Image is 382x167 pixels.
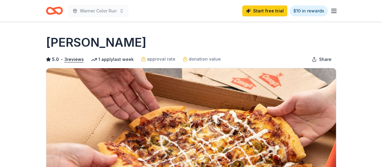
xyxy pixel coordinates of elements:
[141,55,175,63] a: approval rate
[46,4,63,18] a: Home
[68,5,129,17] button: Warner Color Run
[91,56,134,63] div: 1 apply last week
[242,5,287,16] a: Start free trial
[64,56,84,63] button: 3reviews
[147,55,175,63] span: approval rate
[80,7,117,15] span: Warner Color Run
[189,55,221,63] span: donation value
[46,34,146,51] h1: [PERSON_NAME]
[52,56,59,63] span: 5.0
[307,53,336,65] button: Share
[60,57,63,62] span: •
[183,55,221,63] a: donation value
[319,56,331,63] span: Share
[290,5,328,16] a: $10 in rewards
